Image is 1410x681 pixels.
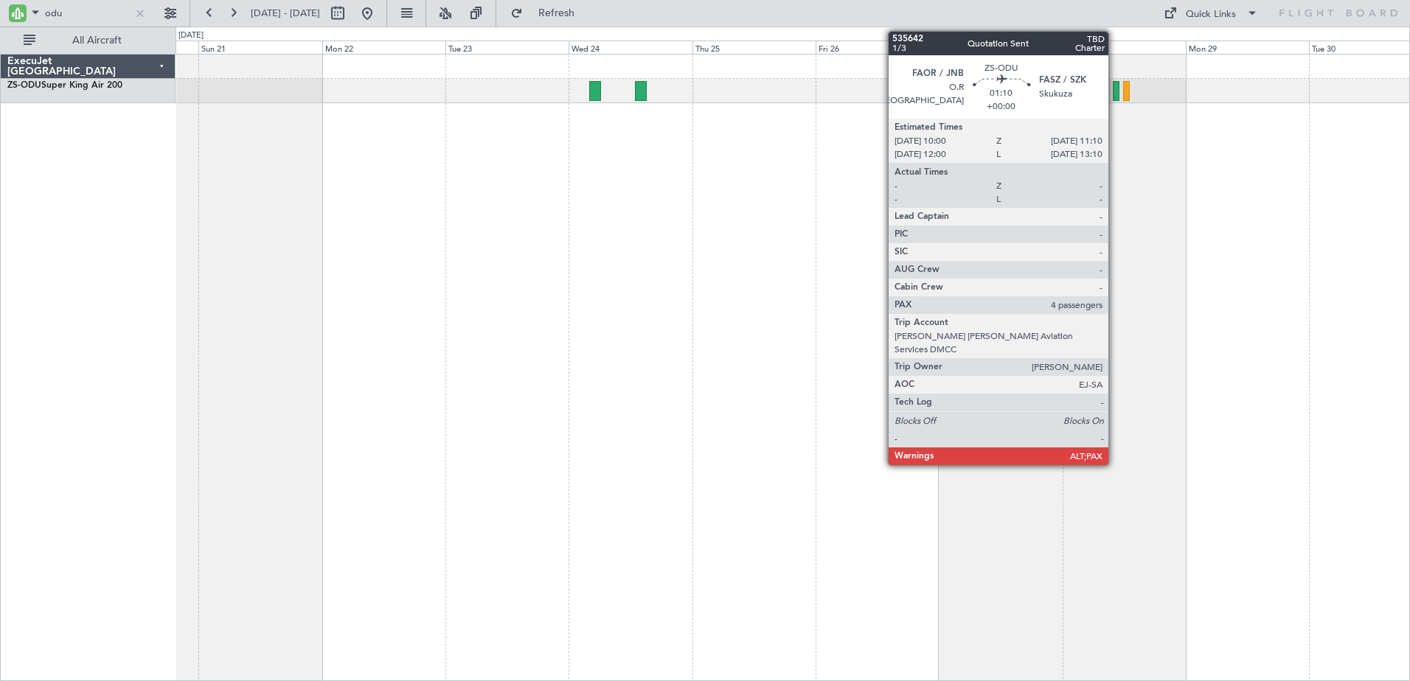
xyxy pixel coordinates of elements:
[1063,41,1186,54] div: Sun 28
[526,8,588,18] span: Refresh
[198,41,322,54] div: Sun 21
[178,29,204,42] div: [DATE]
[7,81,41,90] span: ZS-ODU
[45,2,130,24] input: A/C (Reg. or Type)
[322,41,445,54] div: Mon 22
[569,41,692,54] div: Wed 24
[251,7,320,20] span: [DATE] - [DATE]
[816,41,939,54] div: Fri 26
[1186,41,1309,54] div: Mon 29
[939,41,1062,54] div: Sat 27
[7,81,122,90] a: ZS-ODUSuper King Air 200
[38,35,156,46] span: All Aircraft
[445,41,569,54] div: Tue 23
[692,41,816,54] div: Thu 25
[1186,7,1236,22] div: Quick Links
[16,29,160,52] button: All Aircraft
[1156,1,1265,25] button: Quick Links
[504,1,592,25] button: Refresh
